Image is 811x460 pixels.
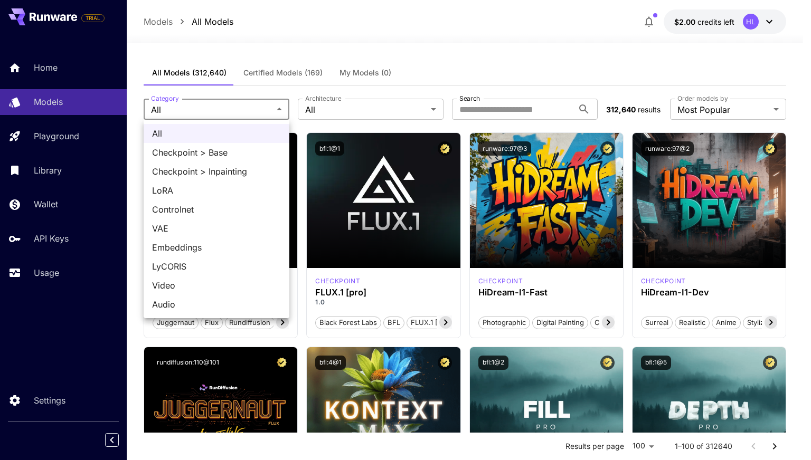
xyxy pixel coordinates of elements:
[152,241,281,254] span: Embeddings
[152,260,281,273] span: LyCORIS
[152,165,281,178] span: Checkpoint > Inpainting
[152,279,281,292] span: Video
[152,184,281,197] span: LoRA
[152,222,281,235] span: VAE
[152,127,281,140] span: All
[152,203,281,216] span: Controlnet
[152,146,281,159] span: Checkpoint > Base
[152,298,281,311] span: Audio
